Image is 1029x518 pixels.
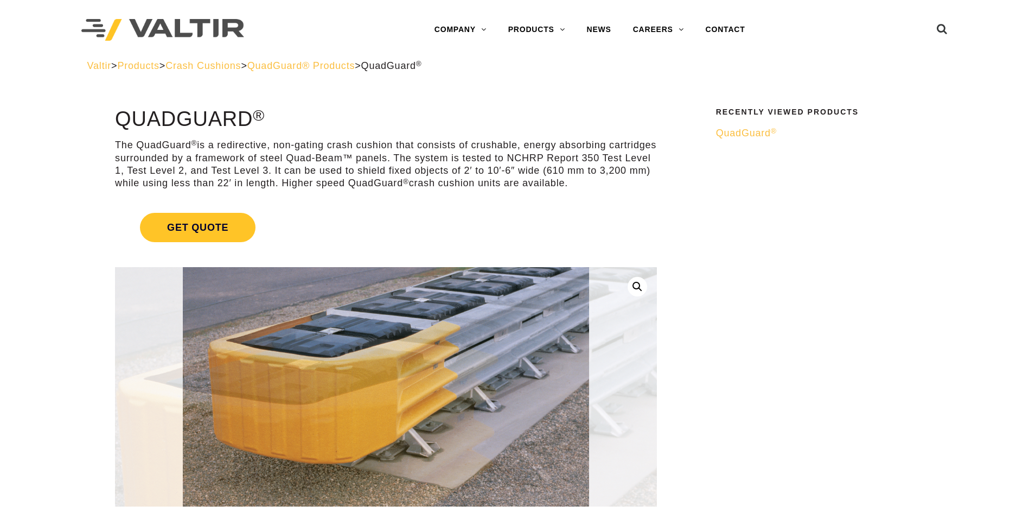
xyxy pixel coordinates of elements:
[695,19,756,41] a: CONTACT
[87,60,111,71] a: Valtir
[716,128,777,138] span: QuadGuard
[115,139,657,190] p: The QuadGuard is a redirective, non-gating crash cushion that consists of crushable, energy absor...
[115,108,657,131] h1: QuadGuard
[576,19,622,41] a: NEWS
[361,60,422,71] span: QuadGuard
[191,139,197,147] sup: ®
[115,200,657,255] a: Get Quote
[716,108,935,116] h2: Recently Viewed Products
[416,60,422,68] sup: ®
[771,127,777,135] sup: ®
[247,60,355,71] a: QuadGuard® Products
[165,60,241,71] a: Crash Cushions
[117,60,159,71] a: Products
[140,213,255,242] span: Get Quote
[716,127,935,140] a: QuadGuard®
[87,60,942,72] div: > > > >
[497,19,576,41] a: PRODUCTS
[403,178,409,186] sup: ®
[424,19,497,41] a: COMPANY
[622,19,695,41] a: CAREERS
[253,106,265,124] sup: ®
[81,19,244,41] img: Valtir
